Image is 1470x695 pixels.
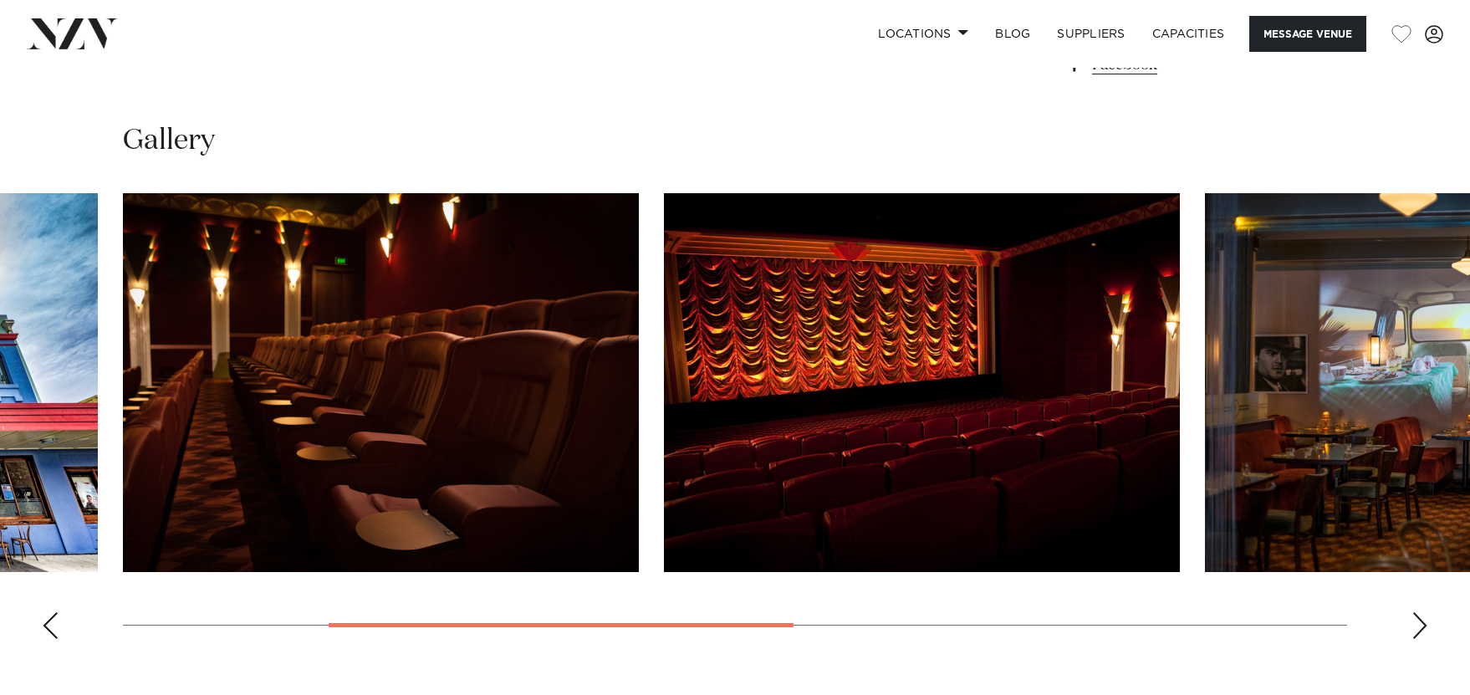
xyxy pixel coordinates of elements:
[982,16,1044,52] a: BLOG
[865,16,982,52] a: Locations
[123,193,639,572] swiper-slide: 2 / 6
[1249,16,1366,52] button: Message Venue
[1139,16,1238,52] a: Capacities
[27,18,118,49] img: nzv-logo.png
[123,122,215,160] h2: Gallery
[1044,16,1138,52] a: SUPPLIERS
[664,193,1180,572] swiper-slide: 3 / 6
